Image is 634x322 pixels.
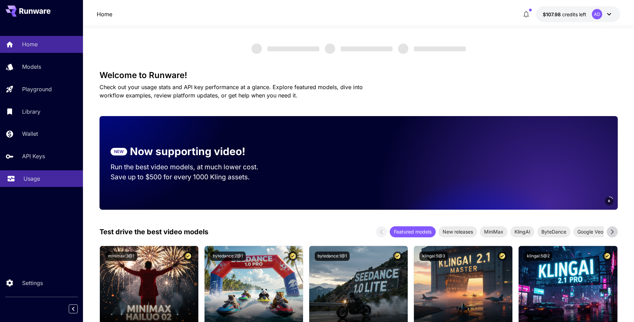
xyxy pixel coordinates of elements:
[105,252,137,261] button: minimax:3@1
[210,252,246,261] button: bytedance:2@1
[100,70,618,80] h3: Welcome to Runware!
[498,252,507,261] button: Certified Model – Vetted for best performance and includes a commercial license.
[23,174,40,183] p: Usage
[592,9,602,19] div: AD
[114,149,124,155] p: NEW
[608,198,610,203] span: 6
[130,144,245,159] p: Now supporting video!
[22,85,52,93] p: Playground
[573,226,607,237] div: Google Veo
[537,226,570,237] div: ByteDance
[393,252,402,261] button: Certified Model – Vetted for best performance and includes a commercial license.
[543,11,586,18] div: $107.98044
[438,228,477,235] span: New releases
[74,303,83,315] div: Collapse sidebar
[390,228,436,235] span: Featured models
[69,304,78,313] button: Collapse sidebar
[510,228,534,235] span: KlingAI
[100,84,363,99] span: Check out your usage stats and API key performance at a glance. Explore featured models, dive int...
[603,252,612,261] button: Certified Model – Vetted for best performance and includes a commercial license.
[22,152,45,160] p: API Keys
[536,6,620,22] button: $107.98044AD
[537,228,570,235] span: ByteDance
[419,252,448,261] button: klingai:5@3
[97,10,112,18] a: Home
[100,227,208,237] p: Test drive the best video models
[543,11,562,17] span: $107.98
[562,11,586,17] span: credits left
[22,107,40,116] p: Library
[183,252,193,261] button: Certified Model – Vetted for best performance and includes a commercial license.
[22,63,41,71] p: Models
[111,172,272,182] p: Save up to $500 for every 1000 Kling assets.
[22,130,38,138] p: Wallet
[480,226,508,237] div: MiniMax
[22,40,38,48] p: Home
[510,226,534,237] div: KlingAI
[524,252,552,261] button: klingai:5@2
[390,226,436,237] div: Featured models
[573,228,607,235] span: Google Veo
[22,279,43,287] p: Settings
[288,252,297,261] button: Certified Model – Vetted for best performance and includes a commercial license.
[438,226,477,237] div: New releases
[315,252,350,261] button: bytedance:1@1
[480,228,508,235] span: MiniMax
[97,10,112,18] nav: breadcrumb
[111,162,272,172] p: Run the best video models, at much lower cost.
